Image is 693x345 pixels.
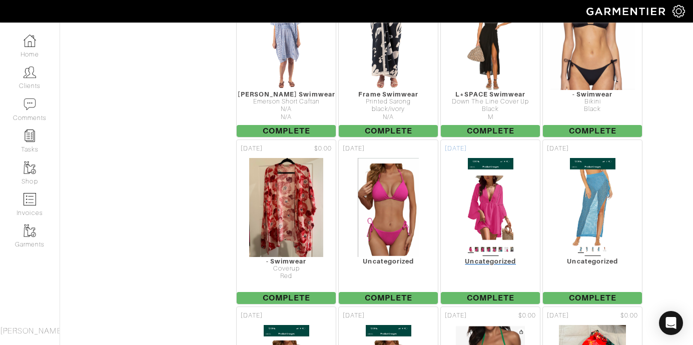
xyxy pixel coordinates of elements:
span: [DATE] [445,311,467,320]
span: [DATE] [343,144,365,153]
div: [PERSON_NAME] Swimwear [237,90,336,98]
img: garmentier-logo-header-white-b43fb05a5012e4ada735d5af1a66efaba907eab6374d6393d1fbf88cb4ef424d.png [581,2,672,20]
span: [DATE] [343,311,365,320]
span: $0.00 [314,144,332,153]
img: cSWwEXF4n3d7i5tfjAZVCyjC [569,157,616,257]
img: gear-icon-white-bd11855cb880d31180b6d7d6211b90ccbf57a29d726f0c71d8c61bd08dd39cc2.png [672,5,685,17]
span: [DATE] [241,311,263,320]
img: comment-icon-a0a6a9ef722e966f86d9cbdc48e553b5cf19dbc54f86b18d962a5391bc8f6eb6.png [24,98,36,110]
img: NAUChY1R4P3i3PSnBMHFFezM [467,157,514,257]
img: 63mGjF973yoihVEoRuX5ZGaL [249,157,324,257]
span: [DATE] [241,144,263,153]
img: orders-icon-0abe47150d42831381b5fb84f609e132dff9fe21cb692f30cb5eec754e2cba89.png [24,193,36,205]
a: [DATE] Uncategorized Complete [439,138,541,305]
div: Red [237,272,336,280]
span: Complete [441,125,540,137]
span: $0.00 [620,311,638,320]
div: Open Intercom Messenger [659,311,683,335]
div: N/A [237,105,336,113]
div: black/ivory [339,105,438,113]
span: Complete [339,125,438,137]
div: N/A [237,113,336,121]
span: [DATE] [547,144,569,153]
img: garments-icon-b7da505a4dc4fd61783c78ac3ca0ef83fa9d6f193b1c9dc38574b1d14d53ca28.png [24,224,36,237]
span: $0.00 [518,311,536,320]
div: Emerson Short Caftan [237,98,336,105]
div: - Swimwear [543,90,642,98]
img: reminder-icon-8004d30b9f0a5d33ae49ab947aed9ed385cf756f9e5892f1edd6e32f2345188e.png [24,129,36,142]
div: Printed Sarong [339,98,438,105]
div: Black [543,105,642,113]
a: [DATE] $0.00 - Swimwear Coverup Red Complete [235,138,337,305]
span: Complete [441,292,540,304]
div: Bikini [543,98,642,105]
div: Coverup [237,265,336,272]
a: [DATE] Uncategorized Complete [337,138,439,305]
span: Complete [543,125,642,137]
div: N/A [339,113,438,121]
span: Complete [543,292,642,304]
div: Uncategorized [543,257,642,265]
div: L*SPACE Swimwear [441,90,540,98]
div: Uncategorized [339,257,438,265]
img: garments-icon-b7da505a4dc4fd61783c78ac3ca0ef83fa9d6f193b1c9dc38574b1d14d53ca28.png [24,161,36,174]
a: [DATE] Uncategorized Complete [541,138,643,305]
div: Black [441,105,540,113]
span: [DATE] [445,144,467,153]
span: [DATE] [547,311,569,320]
div: Frame Swimwear [339,90,438,98]
div: M [441,113,540,121]
img: clients-icon-6bae9207a08558b7cb47a8932f037763ab4055f8c8b6bfacd5dc20c3e0201464.png [24,66,36,78]
span: Complete [339,292,438,304]
div: - Swimwear [237,257,336,265]
img: gS1zLz9MjDmZtwmNR9NLX2rp [357,157,419,257]
div: Down The Line Cover Up [441,98,540,105]
img: dashboard-icon-dbcd8f5a0b271acd01030246c82b418ddd0df26cd7fceb0bd07c9910d44c42f6.png [24,34,36,47]
span: Complete [237,125,336,137]
span: Complete [237,292,336,304]
div: Uncategorized [441,257,540,265]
